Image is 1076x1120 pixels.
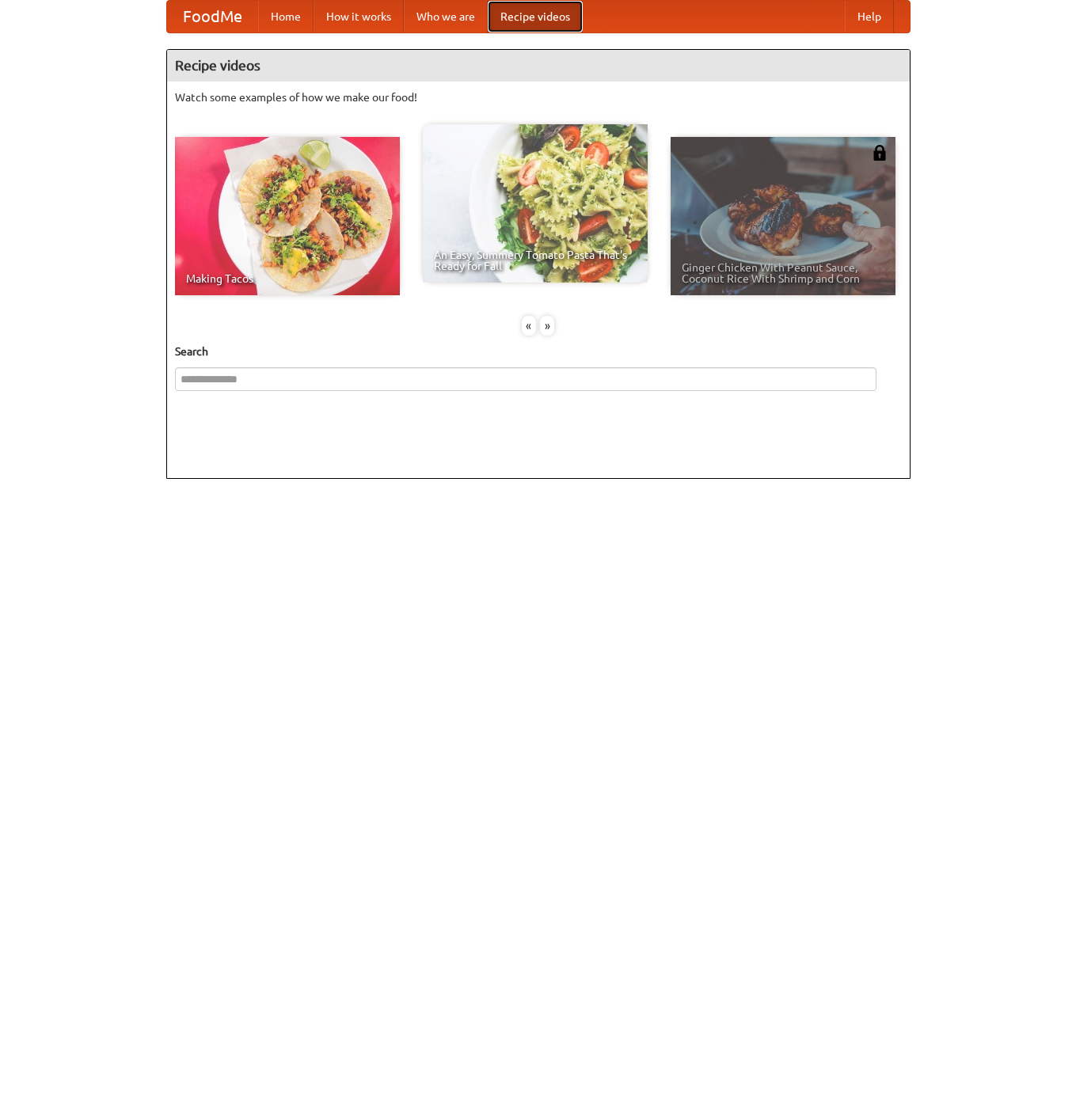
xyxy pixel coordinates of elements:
p: Watch some examples of how we make our food! [175,89,902,105]
a: FoodMe [167,1,258,32]
a: Help [845,1,894,32]
div: » [540,316,554,336]
span: An Easy, Summery Tomato Pasta That's Ready for Fall [434,249,637,271]
a: Who we are [404,1,488,32]
h5: Search [175,344,902,359]
a: How it works [314,1,404,32]
a: Making Tacos [175,137,400,295]
div: « [522,316,536,336]
a: Home [258,1,314,32]
a: An Easy, Summery Tomato Pasta That's Ready for Fall [423,124,648,283]
span: Making Tacos [186,273,389,284]
a: Recipe videos [488,1,583,32]
img: 483408.png [872,145,888,161]
h4: Recipe videos [167,50,910,82]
